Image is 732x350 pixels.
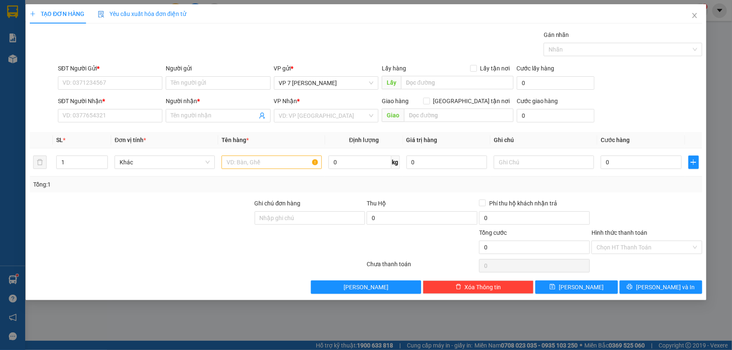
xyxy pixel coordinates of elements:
span: VP 7 Phạm Văn Đồng [279,77,373,89]
span: Lấy hàng [382,65,406,72]
span: SL [56,137,63,143]
input: VD: Bàn, Ghế [221,156,322,169]
span: Phí thu hộ khách nhận trả [486,199,560,208]
span: Tên hàng [221,137,249,143]
input: Ghi Chú [494,156,594,169]
span: Giao [382,109,404,122]
button: [PERSON_NAME] [311,280,422,294]
label: Cước giao hàng [517,98,558,104]
div: Người gửi [166,64,270,73]
input: Cước lấy hàng [517,76,594,90]
span: plus [30,11,36,17]
span: Yêu cầu xuất hóa đơn điện tử [98,10,186,17]
span: [GEOGRAPHIC_DATA] tận nơi [430,96,513,106]
span: plus [689,159,698,166]
img: icon [98,11,104,18]
h2: H5R8WPU5 [5,49,68,62]
span: Cước hàng [601,137,630,143]
span: VP Nhận [274,98,297,104]
h2: VP Nhận: VP Hàng LC [44,49,203,101]
span: user-add [259,112,266,119]
span: close [691,12,698,19]
span: Giao hàng [382,98,409,104]
span: Tổng cước [479,229,507,236]
input: 0 [406,156,487,169]
div: VP gửi [274,64,378,73]
th: Ghi chú [490,132,597,148]
button: deleteXóa Thông tin [423,280,534,294]
input: Dọc đường [401,76,513,89]
span: TẠO ĐƠN HÀNG [30,10,84,17]
span: Xóa Thông tin [465,283,501,292]
span: printer [627,284,633,290]
span: Khác [120,156,210,169]
input: Cước giao hàng [517,109,594,122]
b: Sao Việt [51,20,102,34]
button: printer[PERSON_NAME] và In [620,280,702,294]
span: Thu Hộ [367,200,386,207]
span: [PERSON_NAME] [344,283,388,292]
label: Ghi chú đơn hàng [255,200,301,207]
span: Lấy [382,76,401,89]
input: Ghi chú đơn hàng [255,211,365,225]
span: [PERSON_NAME] [559,283,604,292]
span: kg [391,156,400,169]
span: delete [456,284,461,290]
span: save [550,284,555,290]
span: Giá trị hàng [406,137,438,143]
div: Tổng: 1 [33,180,283,189]
span: Đơn vị tính [115,137,146,143]
div: Người nhận [166,96,270,106]
div: SĐT Người Nhận [58,96,162,106]
div: SĐT Người Gửi [58,64,162,73]
button: plus [688,156,699,169]
label: Gán nhãn [544,31,569,38]
label: Hình thức thanh toán [591,229,647,236]
button: delete [33,156,47,169]
input: Dọc đường [404,109,513,122]
button: save[PERSON_NAME] [535,280,618,294]
img: logo.jpg [5,7,47,49]
span: Lấy tận nơi [477,64,513,73]
div: Chưa thanh toán [366,259,479,274]
button: Close [683,4,706,28]
b: [DOMAIN_NAME] [112,7,203,21]
label: Cước lấy hàng [517,65,555,72]
span: [PERSON_NAME] và In [636,283,695,292]
span: Định lượng [349,137,379,143]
